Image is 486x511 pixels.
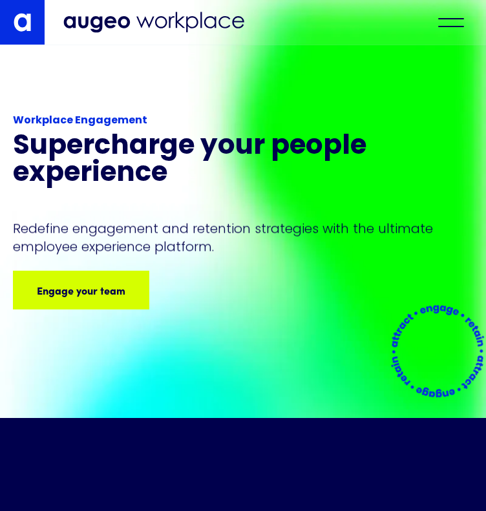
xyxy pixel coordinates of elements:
h1: Supercharge your people experience [13,134,473,188]
div: Workplace Engagement [13,113,473,129]
img: Augeo Workplace business unit full logo in mignight blue. [63,12,244,33]
div: menu [428,8,474,37]
p: Redefine engagement and retention strategies with the ultimate employee experience platform. [13,219,458,255]
img: Augeo's "a" monogram decorative logo in white. [14,13,32,31]
a: Engage your team [13,271,149,309]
